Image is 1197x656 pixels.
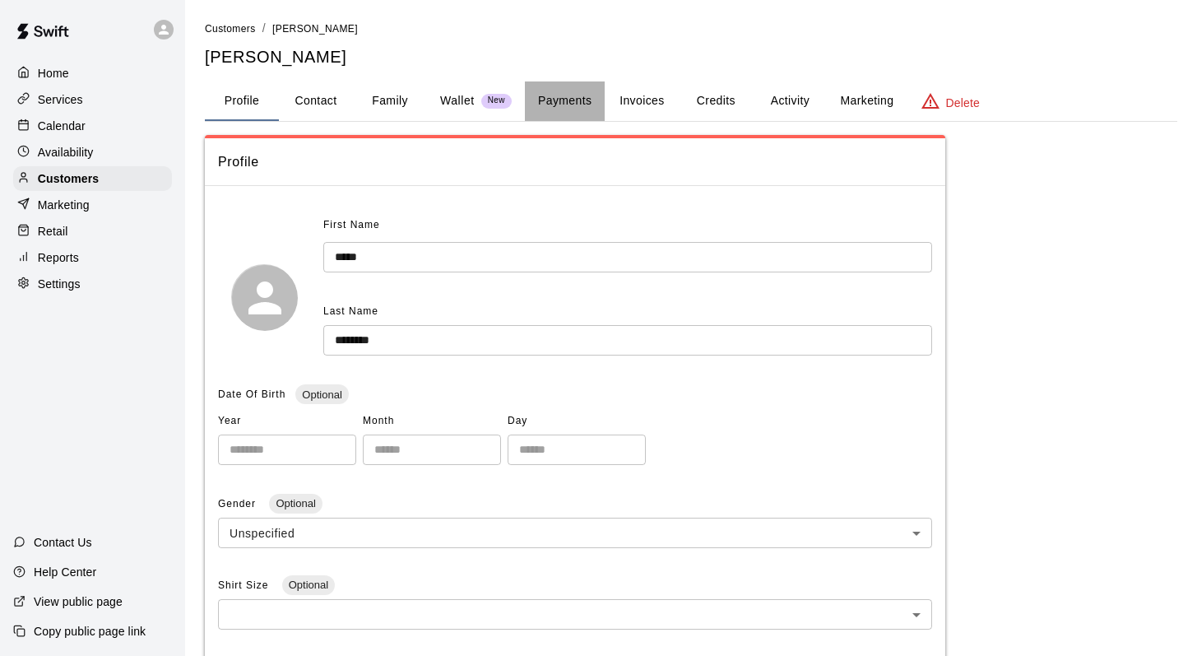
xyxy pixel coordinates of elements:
p: Home [38,65,69,81]
div: Unspecified [218,518,932,548]
a: Customers [13,166,172,191]
h5: [PERSON_NAME] [205,46,1177,68]
span: Month [363,408,501,435]
a: Settings [13,272,172,296]
p: Contact Us [34,534,92,551]
span: Date Of Birth [218,388,285,400]
p: Reports [38,249,79,266]
button: Activity [753,81,827,121]
span: Optional [282,579,335,591]
span: Optional [295,388,348,401]
nav: breadcrumb [205,20,1177,38]
p: Help Center [34,564,96,580]
span: Profile [218,151,932,173]
a: Reports [13,245,172,270]
a: Customers [205,21,256,35]
a: Marketing [13,193,172,217]
p: Wallet [440,92,475,109]
span: First Name [323,212,380,239]
p: Customers [38,170,99,187]
span: New [481,95,512,106]
button: Profile [205,81,279,121]
a: Services [13,87,172,112]
span: Shirt Size [218,579,272,591]
span: Day [508,408,646,435]
p: Marketing [38,197,90,213]
a: Retail [13,219,172,244]
a: Home [13,61,172,86]
span: Customers [205,23,256,35]
a: Availability [13,140,172,165]
button: Marketing [827,81,907,121]
a: Calendar [13,114,172,138]
p: Retail [38,223,68,240]
span: Optional [269,497,322,509]
span: [PERSON_NAME] [272,23,358,35]
li: / [262,20,266,37]
button: Payments [525,81,605,121]
p: Copy public page link [34,623,146,640]
span: Last Name [323,305,378,317]
p: View public page [34,593,123,610]
p: Settings [38,276,81,292]
p: Delete [946,95,980,111]
p: Availability [38,144,94,161]
button: Invoices [605,81,679,121]
button: Contact [279,81,353,121]
span: Year [218,408,356,435]
button: Credits [679,81,753,121]
div: basic tabs example [205,81,1177,121]
p: Services [38,91,83,108]
p: Calendar [38,118,86,134]
button: Family [353,81,427,121]
span: Gender [218,498,259,509]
